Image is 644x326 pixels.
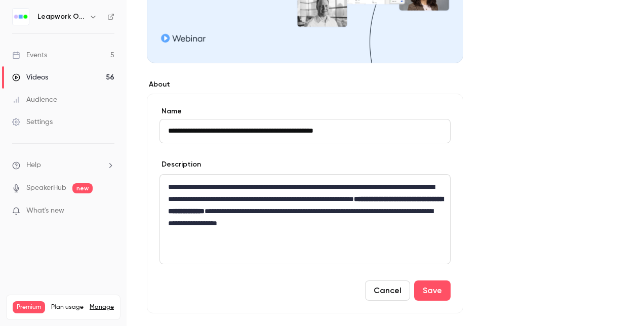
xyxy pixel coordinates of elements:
[159,159,201,170] label: Description
[13,9,29,25] img: Leapwork Online Event
[414,280,451,301] button: Save
[12,72,48,83] div: Videos
[147,79,463,90] label: About
[12,117,53,127] div: Settings
[12,160,114,171] li: help-dropdown-opener
[159,174,451,264] section: description
[26,160,41,171] span: Help
[13,301,45,313] span: Premium
[90,303,114,311] a: Manage
[51,303,84,311] span: Plan usage
[102,207,114,216] iframe: Noticeable Trigger
[72,183,93,193] span: new
[159,106,451,116] label: Name
[12,50,47,60] div: Events
[365,280,410,301] button: Cancel
[26,206,64,216] span: What's new
[26,183,66,193] a: SpeakerHub
[160,175,450,264] div: editor
[37,12,85,22] h6: Leapwork Online Event
[12,95,57,105] div: Audience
